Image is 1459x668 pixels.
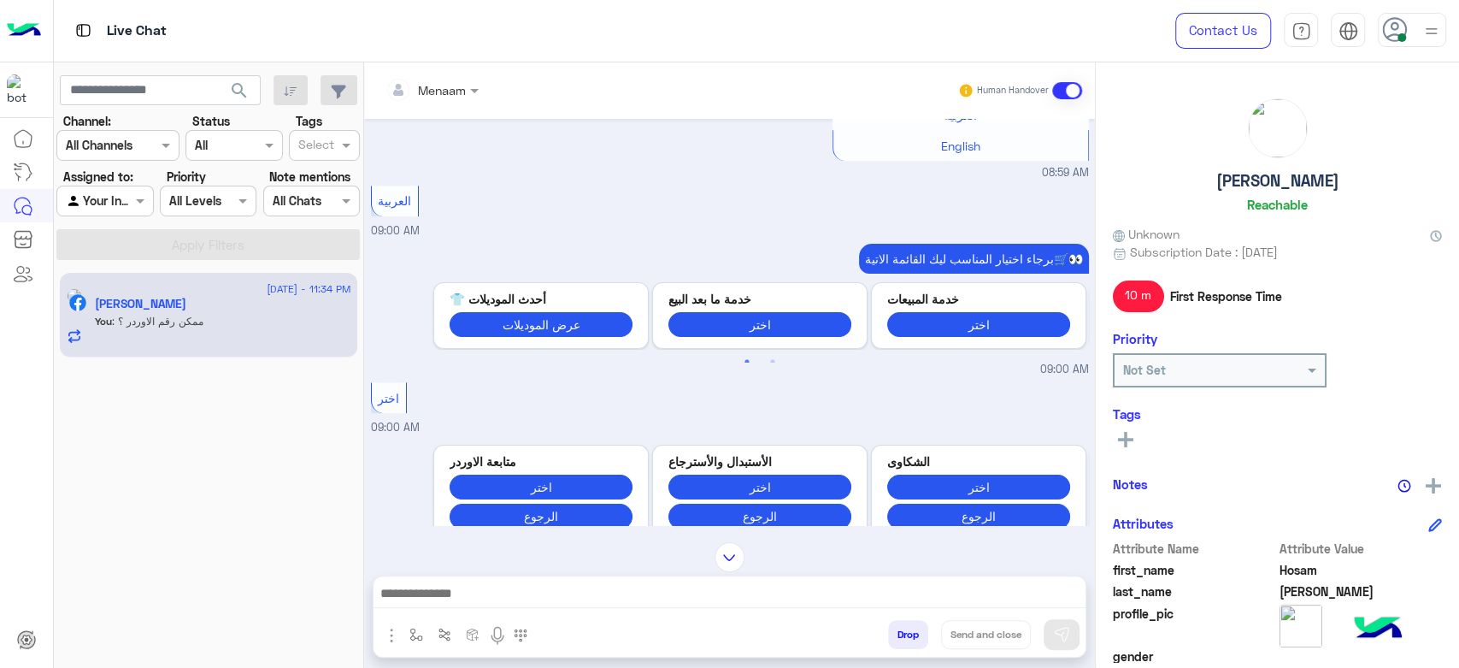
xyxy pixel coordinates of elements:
span: English [941,139,980,153]
img: scroll [715,542,744,572]
span: null [1280,647,1443,665]
p: الأستبدال والأسترجاع [668,452,851,470]
button: الرجوع [887,504,1070,529]
span: Subscription Date : [DATE] [1130,243,1278,261]
button: الرجوع [668,504,851,529]
h6: Priority [1113,331,1157,346]
button: search [219,75,261,112]
button: Trigger scenario [431,620,459,648]
img: hulul-logo.png [1348,600,1408,659]
p: 28/8/2025, 9:00 AM [859,244,1089,274]
span: Attribute Name [1113,540,1276,558]
button: 2 of 2 [764,353,781,370]
h6: Attributes [1113,516,1174,531]
button: create order [459,620,487,648]
span: First Response Time [1170,287,1282,305]
span: Hassan [1280,582,1443,600]
span: 10 m [1113,281,1164,311]
img: make a call [514,629,527,642]
span: Hosam [1280,561,1443,579]
button: الرجوع [450,504,632,529]
button: اختر [668,475,851,500]
span: 09:00 AM [371,224,420,237]
img: add [1426,478,1441,494]
h6: Tags [1113,406,1442,422]
label: Assigned to: [63,168,133,186]
span: gender [1113,647,1276,665]
span: search [229,80,250,101]
img: Logo [7,13,41,49]
span: ممكن رقم الاوردر ؟ [112,315,203,328]
button: اختر [668,312,851,337]
p: Live Chat [107,20,167,43]
img: picture [1280,605,1322,647]
button: اختر [887,312,1070,337]
img: create order [466,628,479,641]
span: You [95,315,112,328]
button: Drop [888,620,928,649]
img: picture [1249,99,1307,157]
img: tab [1291,21,1311,41]
img: send message [1053,626,1070,643]
button: اختر [450,475,632,500]
span: profile_pic [1113,605,1276,644]
h6: Reachable [1247,197,1308,212]
span: العربية [378,193,411,208]
img: select flow [409,628,423,641]
img: notes [1397,479,1411,493]
button: عرض الموديلات [450,312,632,337]
img: profile [1421,21,1442,42]
img: 713415422032625 [7,74,38,105]
p: خدمة ما بعد البيع [668,290,851,308]
span: [DATE] - 11:34 PM [267,281,350,297]
span: first_name [1113,561,1276,579]
span: 09:00 AM [1040,362,1089,378]
span: العربية [944,108,977,122]
button: 1 of 2 [738,353,756,370]
span: 09:00 AM [371,421,420,434]
button: اختر [887,475,1070,500]
div: Select [296,135,334,157]
img: tab [1338,21,1358,41]
h5: [PERSON_NAME] [1216,171,1339,191]
p: متابعة الاوردر [450,452,632,470]
img: Trigger scenario [438,628,451,641]
span: 08:59 AM [1042,165,1089,181]
label: Status [192,112,230,130]
p: الشكاوى [887,452,1070,470]
h5: Hosam Hassan [95,297,186,311]
img: picture [67,288,82,304]
label: Note mentions [269,168,350,186]
button: Apply Filters [56,229,360,260]
p: خدمة المبيعات [887,290,1070,308]
label: Channel: [63,112,111,130]
p: أحدث الموديلات 👕 [450,290,632,308]
img: send attachment [381,625,402,646]
label: Priority [167,168,206,186]
small: Human Handover [977,84,1049,98]
span: Attribute Value [1280,540,1443,558]
h6: Notes [1113,476,1148,492]
label: Tags [296,112,322,130]
span: last_name [1113,582,1276,600]
a: tab [1284,13,1318,49]
span: Unknown [1113,225,1180,243]
a: Contact Us [1175,13,1271,49]
img: send voice note [487,625,508,646]
button: Send and close [941,620,1031,649]
button: select flow [403,620,431,648]
span: اختر [378,391,399,405]
img: Facebook [69,294,86,311]
img: tab [73,20,94,41]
